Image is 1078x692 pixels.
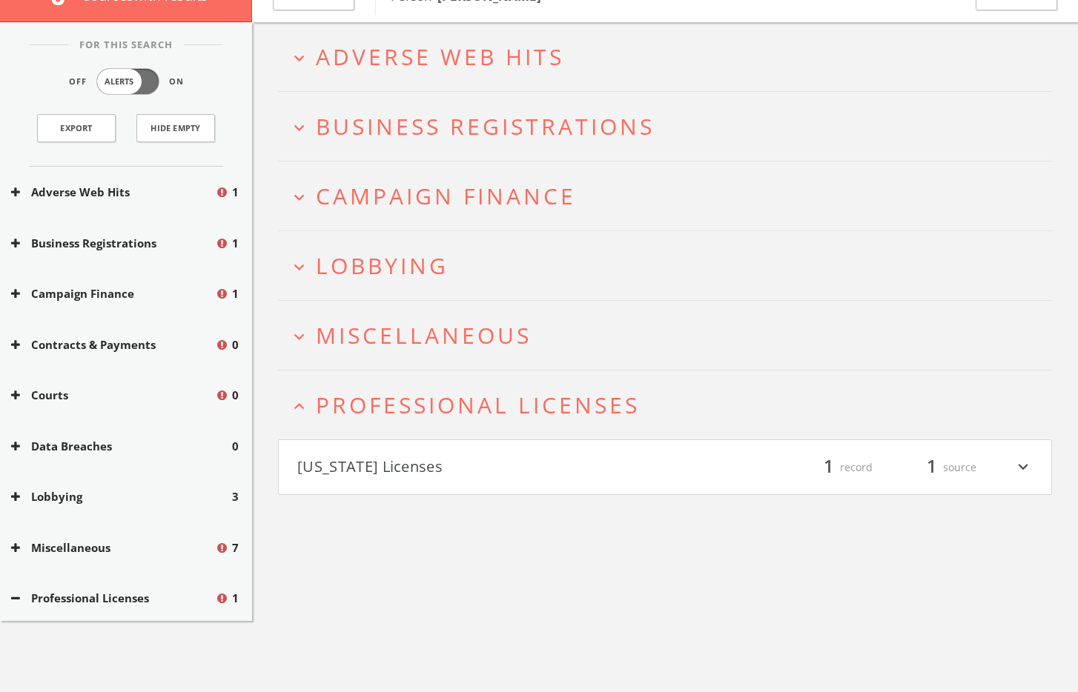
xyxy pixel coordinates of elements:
a: Export [37,114,116,142]
span: 1 [232,285,239,302]
i: expand_more [289,118,309,138]
span: 0 [232,438,239,455]
span: Miscellaneous [316,320,532,350]
i: expand_more [289,48,309,68]
button: expand_moreMiscellaneous [289,323,1052,347]
i: expand_more [289,187,309,207]
button: Professional Licenses [11,590,215,607]
button: expand_moreBusiness Registrations [289,114,1052,139]
button: expand_moreCampaign Finance [289,184,1052,208]
button: expand_moreAdverse Web Hits [289,44,1052,69]
button: expand_moreLobbying [289,253,1052,278]
span: 0 [232,336,239,353]
button: Data Breaches [11,438,232,455]
span: Lobbying [316,250,449,281]
span: 1 [232,590,239,607]
span: Business Registrations [316,111,655,142]
button: Miscellaneous [11,539,215,556]
span: 1 [817,454,840,480]
span: Campaign Finance [316,181,576,211]
span: Professional Licenses [316,390,640,420]
button: Contracts & Payments [11,336,215,353]
button: Adverse Web Hits [11,184,215,201]
button: Courts [11,387,215,404]
span: Off [69,76,87,88]
span: Adverse Web Hits [316,41,564,72]
span: 0 [232,387,239,404]
i: expand_more [1013,455,1033,480]
span: 3 [232,488,239,505]
i: expand_less [289,396,309,416]
button: expand_lessProfessional Licenses [289,393,1052,417]
span: 7 [232,539,239,556]
i: expand_more [289,257,309,277]
span: 1 [232,184,239,201]
span: For This Search [68,38,184,53]
button: Hide Empty [136,114,215,142]
button: Business Registrations [11,235,215,252]
div: source [887,455,976,480]
span: On [169,76,184,88]
button: Lobbying [11,488,232,505]
div: record [784,455,873,480]
button: [US_STATE] Licenses [297,455,665,480]
span: 1 [232,235,239,252]
span: 1 [920,454,943,480]
button: Campaign Finance [11,285,215,302]
i: expand_more [289,327,309,347]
